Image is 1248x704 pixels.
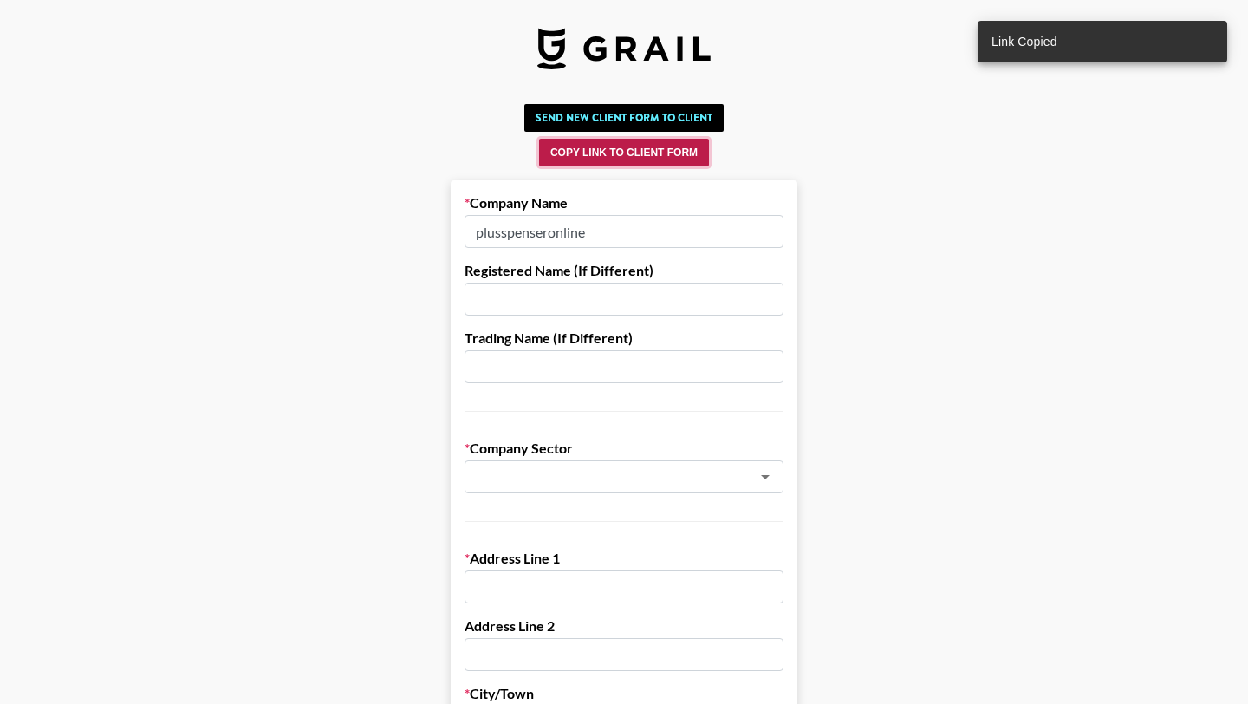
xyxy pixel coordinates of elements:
[465,685,783,702] label: City/Town
[524,104,724,132] button: Send New Client Form to Client
[465,329,783,347] label: Trading Name (If Different)
[465,550,783,567] label: Address Line 1
[539,139,709,166] button: Copy Link to Client Form
[465,617,783,635] label: Address Line 2
[991,26,1057,57] div: Link Copied
[465,262,783,279] label: Registered Name (If Different)
[465,440,783,457] label: Company Sector
[465,194,783,212] label: Company Name
[537,28,711,69] img: Grail Talent Logo
[753,465,777,489] button: Open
